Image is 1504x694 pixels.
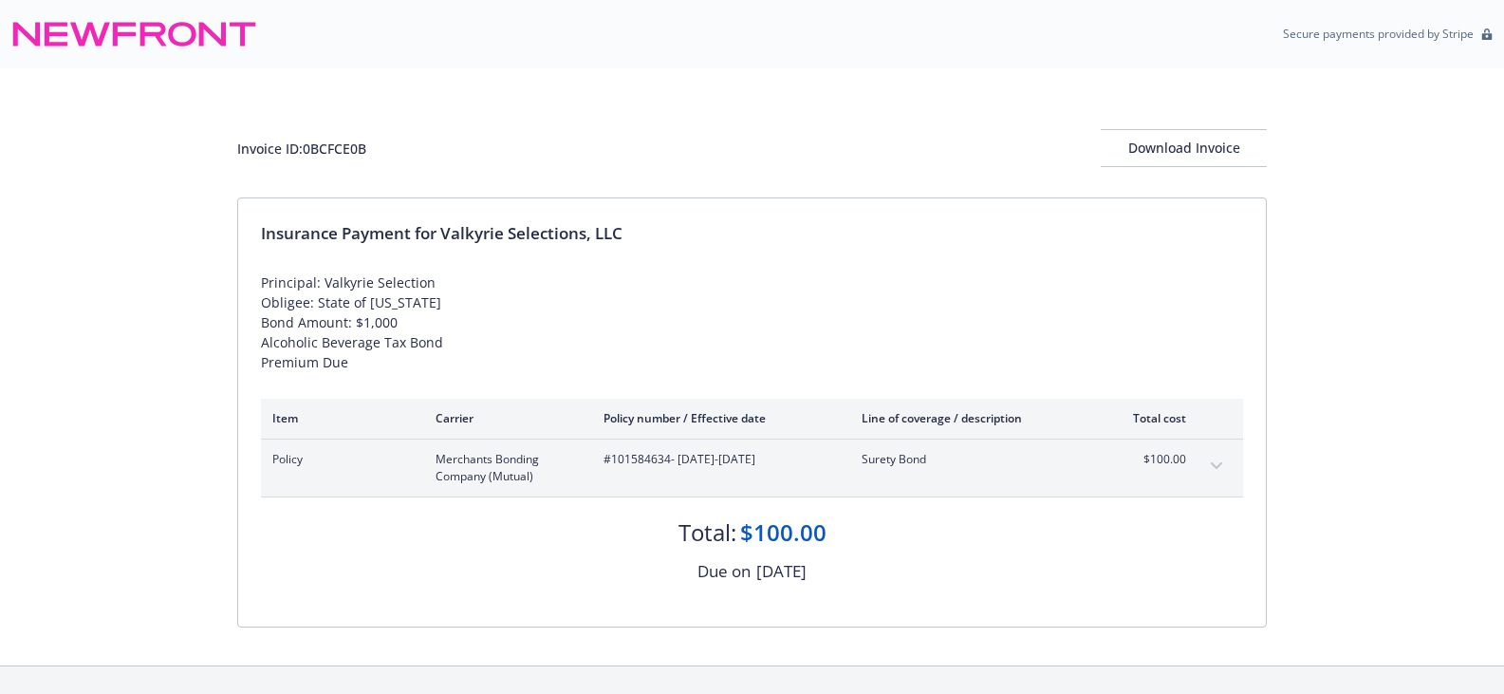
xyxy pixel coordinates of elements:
div: Total cost [1115,410,1186,426]
span: Merchants Bonding Company (Mutual) [436,451,573,485]
div: PolicyMerchants Bonding Company (Mutual)#101584634- [DATE]-[DATE]Surety Bond$100.00expand content [261,440,1243,497]
button: expand content [1201,451,1232,481]
div: Item [272,410,405,426]
span: Surety Bond [862,451,1085,468]
span: #101584634 - [DATE]-[DATE] [603,451,831,468]
div: Principal: Valkyrie Selection Obligee: State of [US_STATE] Bond Amount: $1,000 Alcoholic Beverage... [261,272,1243,372]
div: Insurance Payment for Valkyrie Selections, LLC [261,221,1243,246]
div: Invoice ID: 0BCFCE0B [237,139,366,159]
p: Secure payments provided by Stripe [1283,26,1474,42]
div: Policy number / Effective date [603,410,831,426]
span: Policy [272,451,405,468]
div: Total: [678,516,736,549]
div: Carrier [436,410,573,426]
div: Line of coverage / description [862,410,1085,426]
span: $100.00 [1115,451,1186,468]
div: Download Invoice [1101,130,1267,166]
button: Download Invoice [1101,129,1267,167]
div: $100.00 [740,516,826,549]
div: [DATE] [756,559,807,584]
div: Due on [697,559,751,584]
